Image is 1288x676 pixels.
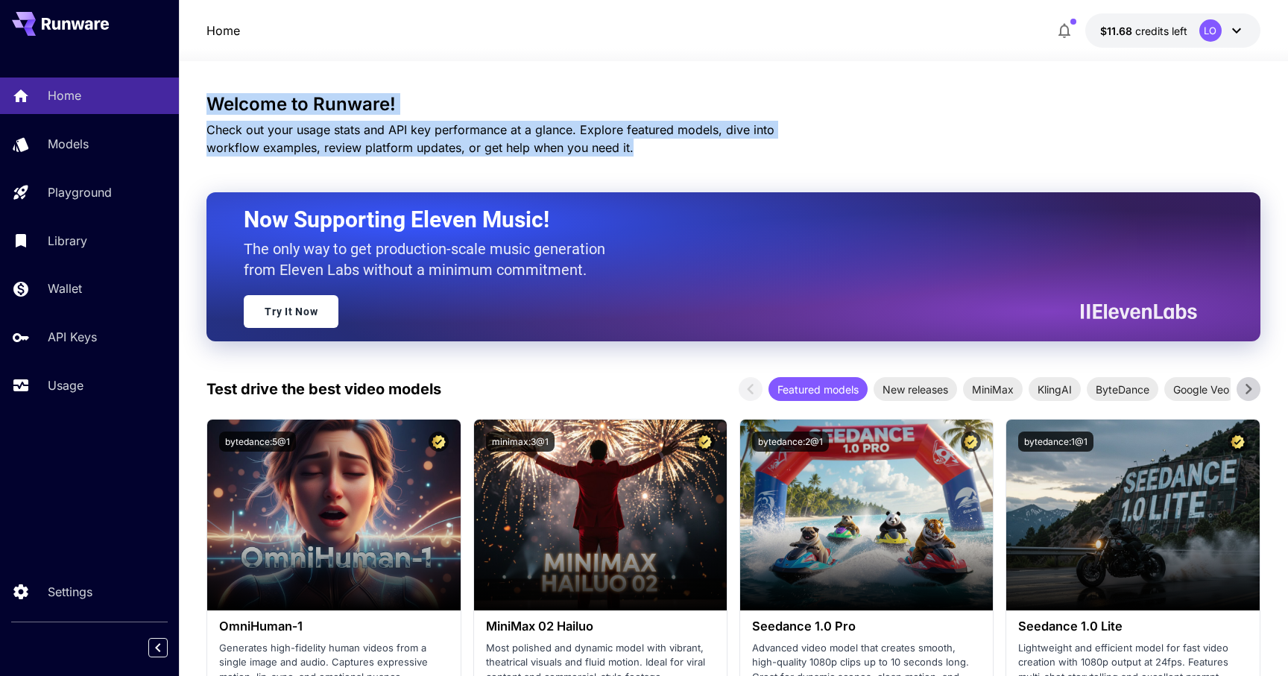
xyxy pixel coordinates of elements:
span: MiniMax [963,382,1023,397]
button: minimax:3@1 [486,432,555,452]
div: ByteDance [1087,377,1158,401]
span: Featured models [768,382,868,397]
h3: OmniHuman‑1 [219,619,448,634]
p: Test drive the best video models [206,378,441,400]
div: MiniMax [963,377,1023,401]
div: LO [1199,19,1222,42]
button: $11.67698LO [1085,13,1260,48]
p: Wallet [48,279,82,297]
img: alt [207,420,460,610]
button: bytedance:5@1 [219,432,296,452]
button: Certified Model – Vetted for best performance and includes a commercial license. [429,432,449,452]
span: ByteDance [1087,382,1158,397]
h2: Now Supporting Eleven Music! [244,206,1186,234]
p: The only way to get production-scale music generation from Eleven Labs without a minimum commitment. [244,239,616,280]
button: Collapse sidebar [148,638,168,657]
p: Library [48,232,87,250]
h3: Seedance 1.0 Pro [752,619,981,634]
div: Featured models [768,377,868,401]
p: Home [48,86,81,104]
img: alt [474,420,727,610]
button: Certified Model – Vetted for best performance and includes a commercial license. [695,432,715,452]
img: alt [740,420,993,610]
h3: MiniMax 02 Hailuo [486,619,715,634]
button: bytedance:1@1 [1018,432,1093,452]
span: KlingAI [1029,382,1081,397]
p: Settings [48,583,92,601]
button: Certified Model – Vetted for best performance and includes a commercial license. [961,432,981,452]
span: credits left [1135,25,1187,37]
p: Models [48,135,89,153]
div: KlingAI [1029,377,1081,401]
p: Playground [48,183,112,201]
span: Check out your usage stats and API key performance at a glance. Explore featured models, dive int... [206,122,774,155]
button: Certified Model – Vetted for best performance and includes a commercial license. [1228,432,1248,452]
a: Try It Now [244,295,338,328]
nav: breadcrumb [206,22,240,40]
div: New releases [874,377,957,401]
img: alt [1006,420,1259,610]
span: Google Veo [1164,382,1238,397]
span: New releases [874,382,957,397]
div: Collapse sidebar [160,634,179,661]
h3: Seedance 1.0 Lite [1018,619,1247,634]
button: bytedance:2@1 [752,432,829,452]
h3: Welcome to Runware! [206,94,1260,115]
a: Home [206,22,240,40]
p: API Keys [48,328,97,346]
p: Usage [48,376,83,394]
div: $11.67698 [1100,23,1187,39]
span: $11.68 [1100,25,1135,37]
div: Google Veo [1164,377,1238,401]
